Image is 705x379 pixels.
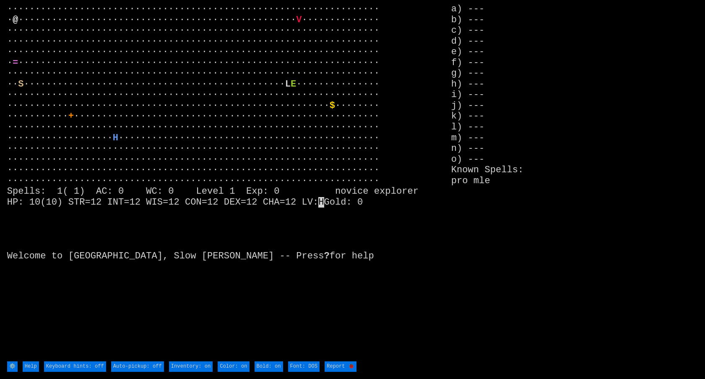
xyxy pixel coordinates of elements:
[330,100,335,111] font: $
[113,133,118,143] font: H
[318,197,324,208] mark: H
[44,361,106,372] input: Keyboard hints: off
[7,361,18,372] input: ⚙️
[324,251,330,261] b: ?
[218,361,249,372] input: Color: on
[13,58,18,68] font: =
[68,111,74,121] font: +
[169,361,213,372] input: Inventory: on
[296,15,302,25] font: V
[291,79,296,89] font: E
[255,361,283,372] input: Bold: on
[285,79,291,89] font: L
[451,4,698,360] stats: a) --- b) --- c) --- d) --- e) --- f) --- g) --- h) --- i) --- j) --- k) --- l) --- m) --- n) ---...
[7,4,451,360] larn: ··································································· · ···························...
[325,361,356,372] input: Report 🐞
[23,361,39,372] input: Help
[288,361,320,372] input: Font: DOS
[13,15,18,25] font: @
[111,361,164,372] input: Auto-pickup: off
[18,79,23,89] font: S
